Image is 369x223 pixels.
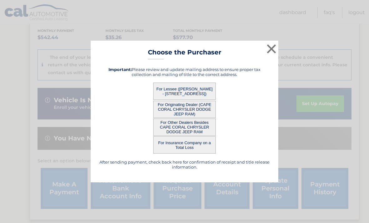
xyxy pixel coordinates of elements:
[99,160,270,170] h5: After sending payment, check back here for confirmation of receipt and title release information.
[153,136,216,154] button: For Insurance Company on a Total Loss
[153,101,216,118] button: For Originating Dealer (CAPE CORAL CHRYSLER DODGE JEEP RAM)
[109,67,132,72] strong: Important:
[153,83,216,100] button: For Lessee ([PERSON_NAME] - [STREET_ADDRESS])
[265,43,278,55] button: ×
[148,48,221,59] h3: Choose the Purchaser
[99,67,270,77] h5: Please review and update mailing address to ensure proper tax collection and mailing of title to ...
[153,119,216,136] button: For Other Dealers Besides CAPE CORAL CHRYSLER DODGE JEEP RAM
